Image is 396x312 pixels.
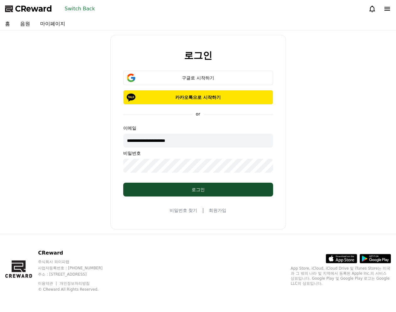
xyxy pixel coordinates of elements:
[192,111,204,117] p: or
[38,287,114,292] p: © CReward All Rights Reserved.
[132,75,264,81] div: 구글로 시작하기
[170,207,197,213] a: 비밀번호 찾기
[123,183,273,196] button: 로그인
[123,90,273,105] button: 카카오톡으로 시작하기
[123,150,273,156] p: 비밀번호
[38,272,114,277] p: 주소 : [STREET_ADDRESS]
[62,4,98,14] button: Switch Back
[35,18,70,30] a: 마이페이지
[209,207,226,213] a: 회원가입
[15,4,52,14] span: CReward
[132,94,264,100] p: 카카오톡으로 시작하기
[38,259,114,264] p: 주식회사 와이피랩
[60,281,90,286] a: 개인정보처리방침
[38,249,114,257] p: CReward
[291,266,391,286] p: App Store, iCloud, iCloud Drive 및 iTunes Store는 미국과 그 밖의 나라 및 지역에서 등록된 Apple Inc.의 서비스 상표입니다. Goo...
[38,266,114,271] p: 사업자등록번호 : [PHONE_NUMBER]
[15,18,35,30] a: 음원
[5,4,52,14] a: CReward
[123,71,273,85] button: 구글로 시작하기
[136,186,261,193] div: 로그인
[184,50,212,61] h2: 로그인
[123,125,273,131] p: 이메일
[38,281,58,286] a: 이용약관
[202,207,204,214] span: |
